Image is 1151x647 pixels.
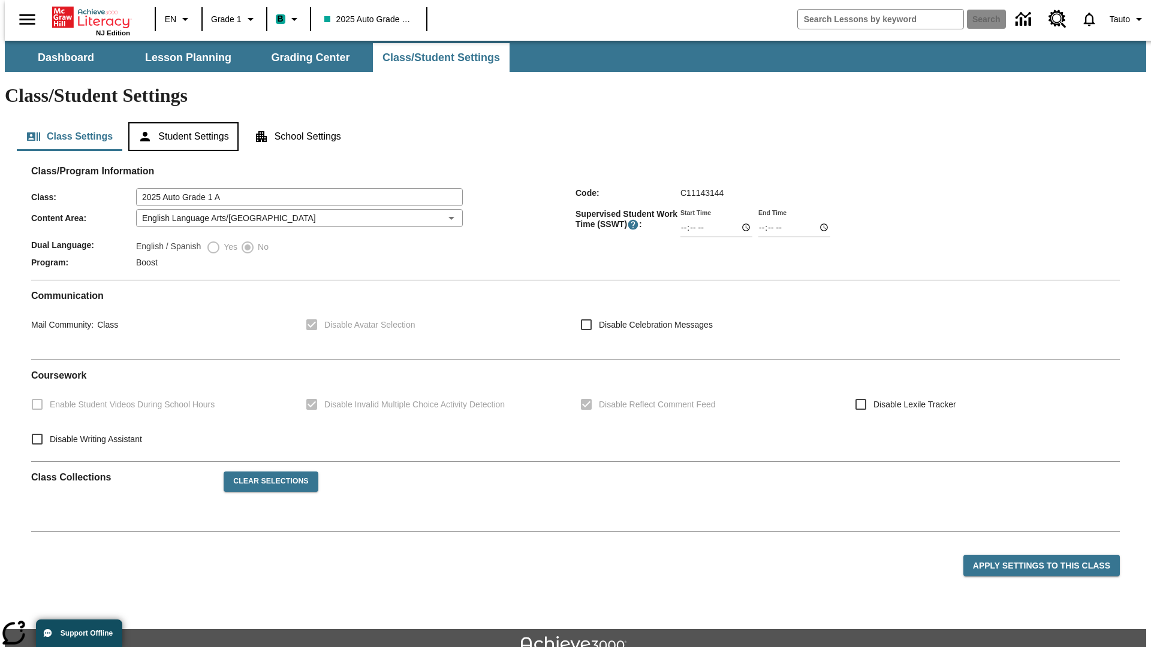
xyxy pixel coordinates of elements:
[324,398,505,411] span: Disable Invalid Multiple Choice Activity Detection
[31,213,136,223] span: Content Area :
[255,241,269,253] span: No
[271,8,306,30] button: Boost Class color is teal. Change class color
[31,370,1120,452] div: Coursework
[245,122,351,151] button: School Settings
[873,398,956,411] span: Disable Lexile Tracker
[94,320,118,329] span: Class
[31,290,1120,350] div: Communication
[52,4,130,37] div: Home
[6,43,126,72] button: Dashboard
[128,43,248,72] button: Lesson Planning
[5,43,511,72] div: SubNavbar
[206,8,263,30] button: Grade: Grade 1, Select a grade
[36,619,122,647] button: Support Offline
[31,290,1120,301] h2: Communication
[1105,8,1151,30] button: Profile/Settings
[1008,3,1041,36] a: Data Center
[31,258,136,267] span: Program :
[31,192,136,202] span: Class :
[136,209,463,227] div: English Language Arts/[GEOGRAPHIC_DATA]
[680,208,711,217] label: Start Time
[31,240,136,250] span: Dual Language :
[5,41,1146,72] div: SubNavbar
[165,13,176,26] span: EN
[17,122,122,151] button: Class Settings
[575,188,680,198] span: Code :
[136,258,158,267] span: Boost
[50,398,215,411] span: Enable Student Videos During School Hours
[324,319,415,331] span: Disable Avatar Selection
[1110,13,1130,26] span: Tauto
[31,370,1120,381] h2: Course work
[627,219,639,231] button: Supervised Student Work Time is the timeframe when students can take LevelSet and when lessons ar...
[798,10,963,29] input: search field
[221,241,237,253] span: Yes
[52,5,130,29] a: Home
[50,433,142,446] span: Disable Writing Assistant
[159,8,198,30] button: Language: EN, Select a language
[17,122,1134,151] div: Class/Student Settings
[1074,4,1105,35] a: Notifications
[575,209,680,231] span: Supervised Student Work Time (SSWT) :
[963,555,1120,577] button: Apply Settings to this Class
[251,43,370,72] button: Grading Center
[61,629,113,637] span: Support Offline
[136,240,201,255] label: English / Spanish
[211,13,242,26] span: Grade 1
[10,2,45,37] button: Open side menu
[599,319,713,331] span: Disable Celebration Messages
[31,462,1120,522] div: Class Collections
[278,11,284,26] span: B
[5,84,1146,107] h1: Class/Student Settings
[373,43,510,72] button: Class/Student Settings
[31,320,94,329] span: Mail Community :
[31,165,1120,177] h2: Class/Program Information
[136,188,463,206] input: Class
[324,13,413,26] span: 2025 Auto Grade 1 A
[31,177,1120,270] div: Class/Program Information
[224,471,318,492] button: Clear Selections
[758,208,787,217] label: End Time
[31,471,214,483] h2: Class Collections
[1041,3,1074,35] a: Resource Center, Will open in new tab
[680,188,724,198] span: C11143144
[599,398,716,411] span: Disable Reflect Comment Feed
[128,122,238,151] button: Student Settings
[96,29,130,37] span: NJ Edition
